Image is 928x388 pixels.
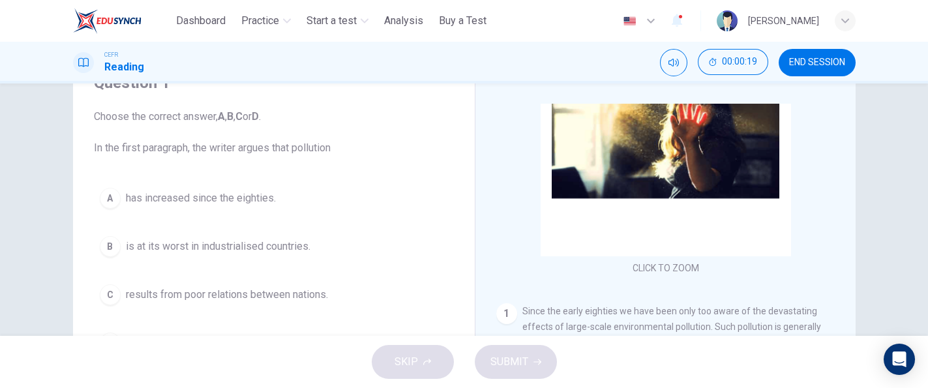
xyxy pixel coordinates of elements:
[384,13,423,29] span: Analysis
[496,306,835,379] span: Since the early eighties we have been only too aware of the devastating effects of large-scale en...
[126,239,310,254] span: is at its worst in industrialised countries.
[496,303,517,324] div: 1
[379,9,428,33] button: Analysis
[126,190,276,206] span: has increased since the eighties.
[73,8,172,34] a: ELTC logo
[241,13,279,29] span: Practice
[235,110,243,123] b: C
[176,13,226,29] span: Dashboard
[94,327,454,359] button: Dis caused by human self-interest.
[789,57,845,68] span: END SESSION
[104,59,144,75] h1: Reading
[434,9,492,33] button: Buy a Test
[236,9,296,33] button: Practice
[73,8,142,34] img: ELTC logo
[252,110,259,123] b: D
[94,182,454,215] button: Ahas increased since the eighties.
[660,49,687,76] div: Mute
[439,13,486,29] span: Buy a Test
[698,49,768,75] button: 00:00:19
[171,9,231,33] button: Dashboard
[94,230,454,263] button: Bis at its worst in industrialised countries.
[104,50,118,59] span: CEFR
[227,110,233,123] b: B
[100,188,121,209] div: A
[94,109,454,156] span: Choose the correct answer, , , or . In the first paragraph, the writer argues that pollution
[722,57,757,67] span: 00:00:19
[748,13,819,29] div: [PERSON_NAME]
[698,49,768,76] div: Hide
[100,333,121,353] div: D
[884,344,915,375] div: Open Intercom Messenger
[779,49,856,76] button: END SESSION
[621,16,638,26] img: en
[301,9,374,33] button: Start a test
[126,335,278,351] span: is caused by human self-interest.
[100,236,121,257] div: B
[126,287,328,303] span: results from poor relations between nations.
[218,110,225,123] b: A
[717,10,738,31] img: Profile picture
[307,13,357,29] span: Start a test
[94,278,454,311] button: Cresults from poor relations between nations.
[100,284,121,305] div: C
